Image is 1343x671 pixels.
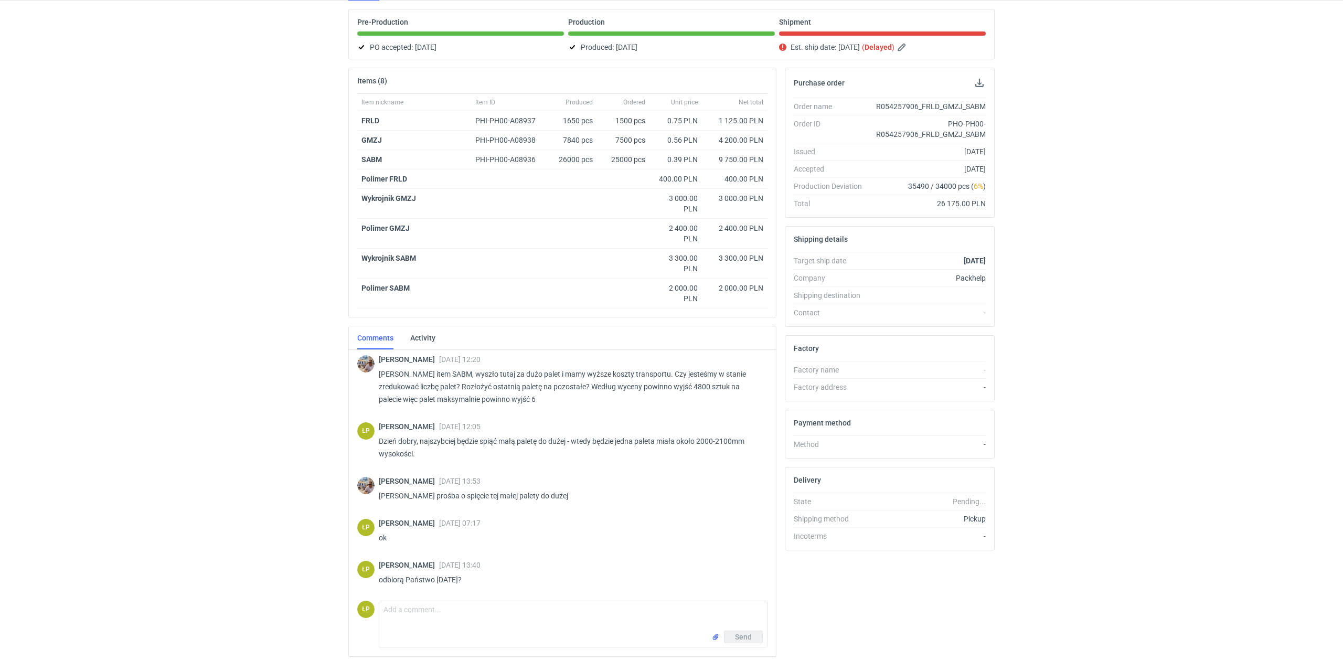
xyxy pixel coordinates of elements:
[654,193,698,214] div: 3 000.00 PLN
[794,255,870,266] div: Target ship date
[357,519,375,536] div: Łukasz Postawa
[361,284,410,292] strong: Polimer SABM
[973,77,986,89] button: Download PO
[550,150,597,169] div: 26000 pcs
[870,382,986,392] div: -
[671,98,698,106] span: Unit price
[794,290,870,301] div: Shipping destination
[357,519,375,536] figcaption: ŁP
[439,519,481,527] span: [DATE] 07:17
[361,116,379,125] strong: FRLD
[706,283,763,293] div: 2 000.00 PLN
[616,41,637,54] span: [DATE]
[654,115,698,126] div: 0.75 PLN
[379,422,439,431] span: [PERSON_NAME]
[439,477,481,485] span: [DATE] 13:53
[475,115,546,126] div: PHI-PH00-A08937
[739,98,763,106] span: Net total
[357,77,387,85] h2: Items (8)
[654,174,698,184] div: 400.00 PLN
[794,439,870,450] div: Method
[870,365,986,375] div: -
[361,175,407,183] strong: Polimer FRLD
[357,422,375,440] figcaption: ŁP
[794,101,870,112] div: Order name
[597,150,649,169] div: 25000 pcs
[794,164,870,174] div: Accepted
[475,135,546,145] div: PHI-PH00-A08938
[654,135,698,145] div: 0.56 PLN
[870,307,986,318] div: -
[870,101,986,112] div: R054257906_FRLD_GMZJ_SABM
[794,235,848,243] h2: Shipping details
[794,273,870,283] div: Company
[953,497,986,506] em: Pending...
[654,283,698,304] div: 2 000.00 PLN
[706,154,763,165] div: 9 750.00 PLN
[794,531,870,541] div: Incoterms
[794,419,851,427] h2: Payment method
[357,601,375,618] div: Łukasz Postawa
[654,253,698,274] div: 3 300.00 PLN
[379,368,759,406] p: [PERSON_NAME] item SABM, wyszło tutaj za dużo palet i mamy wyższe koszty transportu. Czy jesteśmy...
[870,119,986,140] div: PHO-PH00-R054257906_FRLD_GMZJ_SABM
[475,98,495,106] span: Item ID
[379,519,439,527] span: [PERSON_NAME]
[779,41,986,54] div: Est. ship date:
[794,198,870,209] div: Total
[706,174,763,184] div: 400.00 PLN
[794,146,870,157] div: Issued
[794,344,819,353] h2: Factory
[908,181,986,191] span: 35490 / 34000 pcs ( )
[724,631,763,643] button: Send
[379,355,439,364] span: [PERSON_NAME]
[892,43,894,51] em: )
[870,439,986,450] div: -
[379,561,439,569] span: [PERSON_NAME]
[735,633,752,641] span: Send
[568,18,605,26] p: Production
[550,131,597,150] div: 7840 pcs
[794,496,870,507] div: State
[439,422,481,431] span: [DATE] 12:05
[357,422,375,440] div: Łukasz Postawa
[794,181,870,191] div: Production Deviation
[870,198,986,209] div: 26 175.00 PLN
[794,514,870,524] div: Shipping method
[654,223,698,244] div: 2 400.00 PLN
[379,573,759,586] p: odbiorą Państwo [DATE]?
[870,273,986,283] div: Packhelp
[357,561,375,578] div: Łukasz Postawa
[361,155,382,164] a: SABM
[706,115,763,126] div: 1 125.00 PLN
[794,307,870,318] div: Contact
[475,154,546,165] div: PHI-PH00-A08936
[870,531,986,541] div: -
[964,257,986,265] strong: [DATE]
[357,326,393,349] a: Comments
[870,164,986,174] div: [DATE]
[361,98,403,106] span: Item nickname
[865,43,892,51] strong: Delayed
[838,41,860,54] span: [DATE]
[439,355,481,364] span: [DATE] 12:20
[357,355,375,372] img: Michał Palasek
[794,119,870,140] div: Order ID
[357,601,375,618] figcaption: ŁP
[862,43,865,51] em: (
[379,531,759,544] p: ok
[410,326,435,349] a: Activity
[897,41,909,54] button: Edit estimated shipping date
[357,561,375,578] figcaption: ŁP
[357,41,564,54] div: PO accepted:
[439,561,481,569] span: [DATE] 13:40
[357,477,375,494] img: Michał Palasek
[361,254,416,262] strong: Wykrojnik SABM
[870,146,986,157] div: [DATE]
[706,135,763,145] div: 4 200.00 PLN
[794,365,870,375] div: Factory name
[361,136,382,144] strong: GMZJ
